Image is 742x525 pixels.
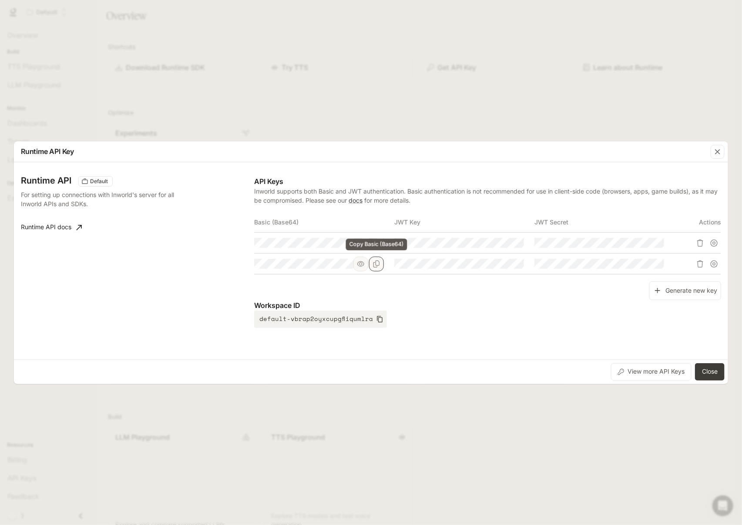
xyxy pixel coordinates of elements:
th: JWT Secret [534,212,675,233]
button: Close [695,363,725,381]
button: Delete API key [693,236,707,250]
button: View more API Keys [611,363,692,381]
th: Basic (Base64) [254,212,394,233]
div: These keys will apply to your current workspace only [78,176,113,187]
button: Generate new key [649,281,721,300]
button: default-vbrap2oyxcupgfliqumlra [254,311,387,328]
p: For setting up connections with Inworld's server for all Inworld APIs and SDKs. [21,190,191,208]
p: Inworld supports both Basic and JWT authentication. Basic authentication is not recommended for u... [254,187,721,205]
p: Workspace ID [254,300,721,311]
button: Copy Basic (Base64) [369,257,384,271]
th: Actions [675,212,721,233]
button: Suspend API key [707,257,721,271]
h3: Runtime API [21,176,71,185]
button: Suspend API key [707,236,721,250]
th: JWT Key [394,212,534,233]
div: Copy Basic (Base64) [346,239,407,251]
p: API Keys [254,176,721,187]
button: Delete API key [693,257,707,271]
a: docs [349,197,363,204]
a: Runtime API docs [17,219,85,236]
p: Runtime API Key [21,146,74,157]
span: Default [87,177,111,185]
